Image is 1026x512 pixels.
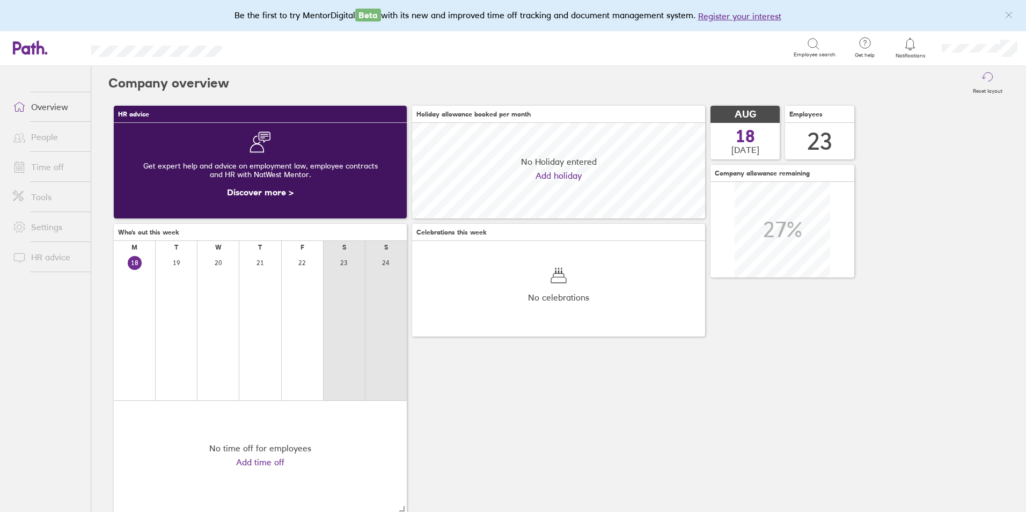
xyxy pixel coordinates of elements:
span: 18 [736,128,755,145]
span: Notifications [893,53,928,59]
span: Beta [355,9,381,21]
div: 23 [807,128,833,155]
a: Notifications [893,36,928,59]
span: Celebrations this week [416,229,487,236]
span: Get help [847,52,882,58]
span: AUG [735,109,756,120]
div: No time off for employees [209,443,311,453]
div: M [131,244,137,251]
a: Time off [4,156,91,178]
a: Add time off [236,457,284,467]
div: S [384,244,388,251]
span: HR advice [118,111,149,118]
div: Get expert help and advice on employment law, employee contracts and HR with NatWest Mentor. [122,153,398,187]
a: Discover more > [227,187,294,198]
span: Employees [789,111,823,118]
div: T [174,244,178,251]
a: HR advice [4,246,91,268]
button: Reset layout [966,66,1009,100]
span: No Holiday entered [521,157,597,166]
a: Overview [4,96,91,118]
span: Who's out this week [118,229,179,236]
span: Employee search [794,52,836,58]
div: W [215,244,222,251]
div: T [258,244,262,251]
span: [DATE] [731,145,759,155]
button: Register your interest [698,10,781,23]
div: Be the first to try MentorDigital with its new and improved time off tracking and document manage... [234,9,792,23]
span: No celebrations [528,292,589,302]
div: S [342,244,346,251]
h2: Company overview [108,66,229,100]
label: Reset layout [966,85,1009,94]
a: People [4,126,91,148]
a: Tools [4,186,91,208]
span: Company allowance remaining [715,170,810,177]
div: F [301,244,304,251]
span: Holiday allowance booked per month [416,111,531,118]
div: Search [251,42,279,52]
a: Settings [4,216,91,238]
a: Add holiday [536,171,582,180]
